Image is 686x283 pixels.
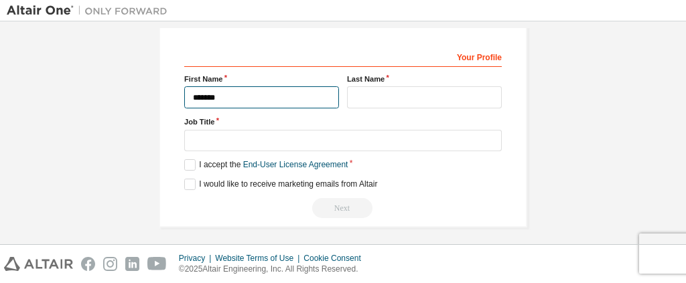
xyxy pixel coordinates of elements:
img: altair_logo.svg [4,257,73,271]
label: First Name [184,74,339,84]
div: Privacy [179,253,215,264]
img: Altair One [7,4,174,17]
img: facebook.svg [81,257,95,271]
div: Read and acccept EULA to continue [184,198,502,218]
div: Cookie Consent [303,253,368,264]
label: Last Name [347,74,502,84]
img: linkedin.svg [125,257,139,271]
img: instagram.svg [103,257,117,271]
div: Website Terms of Use [215,253,303,264]
label: Job Title [184,116,502,127]
label: I would like to receive marketing emails from Altair [184,179,377,190]
p: © 2025 Altair Engineering, Inc. All Rights Reserved. [179,264,369,275]
img: youtube.svg [147,257,167,271]
div: Your Profile [184,45,502,67]
label: I accept the [184,159,348,171]
a: End-User License Agreement [243,160,348,169]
